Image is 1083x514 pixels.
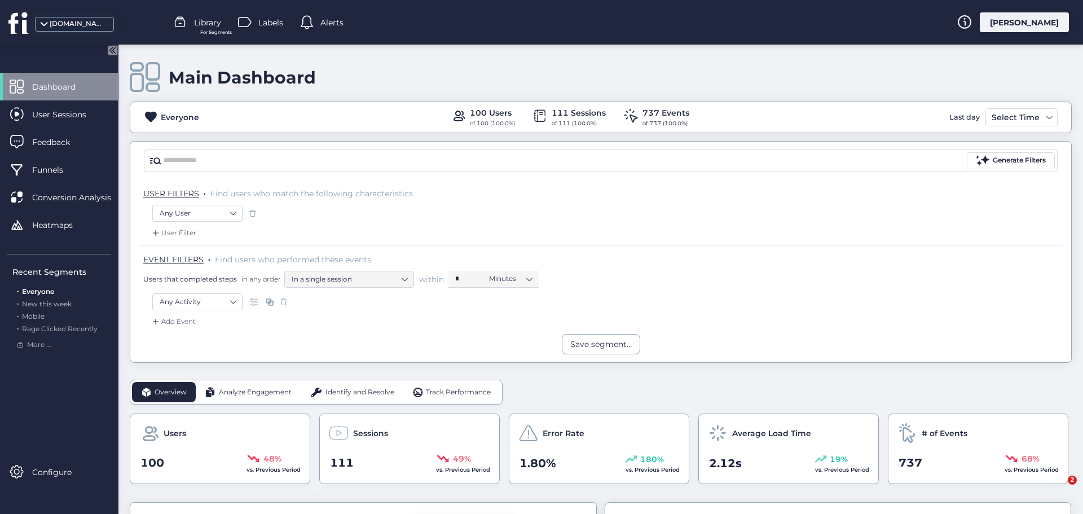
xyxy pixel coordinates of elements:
span: New this week [22,300,72,308]
span: Analyze Engagement [219,387,292,398]
div: Recent Segments [12,266,111,278]
nz-select-item: In a single session [292,271,407,288]
span: 100 [140,454,164,472]
span: 19% [830,453,848,465]
span: Feedback [32,136,87,148]
span: . [17,285,19,296]
div: Add Event [150,316,196,327]
span: 2 [1068,476,1077,485]
span: Rage Clicked Recently [22,324,98,333]
span: Labels [258,16,283,29]
span: . [17,322,19,333]
div: User Filter [150,227,196,239]
div: 737 Events [642,107,689,119]
span: Conversion Analysis [32,191,128,204]
span: Funnels [32,164,80,176]
div: of 111 (100.0%) [552,119,606,128]
span: Overview [155,387,187,398]
span: # of Events [922,427,967,440]
span: 1.80% [520,455,556,472]
nz-select-item: Any Activity [160,293,235,310]
span: Dashboard [32,81,93,93]
span: More ... [27,340,51,350]
div: 111 Sessions [552,107,606,119]
span: 68% [1022,453,1040,465]
div: Save segment... [570,338,632,350]
div: [DOMAIN_NAME] [50,19,106,29]
span: 2.12s [709,455,742,472]
span: vs. Previous Period [815,466,869,473]
span: vs. Previous Period [436,466,490,473]
div: Everyone [161,111,199,124]
div: of 737 (100.0%) [642,119,689,128]
span: For Segments [200,29,232,36]
span: within [419,274,444,285]
span: vs. Previous Period [1005,466,1059,473]
span: 49% [453,453,471,465]
span: Everyone [22,287,54,296]
button: Generate Filters [967,152,1055,169]
span: Mobile [22,312,45,320]
span: User Sessions [32,108,103,121]
span: Average Load Time [732,427,811,440]
div: [PERSON_NAME] [980,12,1069,32]
span: Identify and Resolve [325,387,394,398]
span: . [17,297,19,308]
span: Find users who match the following characteristics [210,188,413,199]
span: 180% [640,453,664,465]
span: USER FILTERS [143,188,199,199]
span: vs. Previous Period [246,466,301,473]
div: Generate Filters [993,155,1046,166]
span: Track Performance [426,387,491,398]
div: of 100 (100.0%) [470,119,515,128]
span: 111 [330,454,354,472]
iframe: Intercom live chat [1045,476,1072,503]
span: 737 [899,454,922,472]
span: Sessions [353,427,388,440]
span: in any order [239,274,281,284]
nz-select-item: Minutes [489,270,532,287]
div: 100 Users [470,107,515,119]
span: Alerts [320,16,344,29]
span: . [208,252,210,263]
span: 48% [263,453,281,465]
span: Error Rate [543,427,584,440]
div: Select Time [989,111,1042,124]
span: Find users who performed these events [215,254,371,265]
span: vs. Previous Period [626,466,680,473]
div: Last day [946,108,983,126]
span: Users that completed steps [143,274,237,284]
span: . [17,310,19,320]
nz-select-item: Any User [160,205,235,222]
div: Main Dashboard [169,67,316,88]
span: EVENT FILTERS [143,254,204,265]
span: Heatmaps [32,219,90,231]
span: Users [164,427,186,440]
span: Library [194,16,221,29]
span: Configure [32,466,89,478]
span: . [204,186,206,197]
